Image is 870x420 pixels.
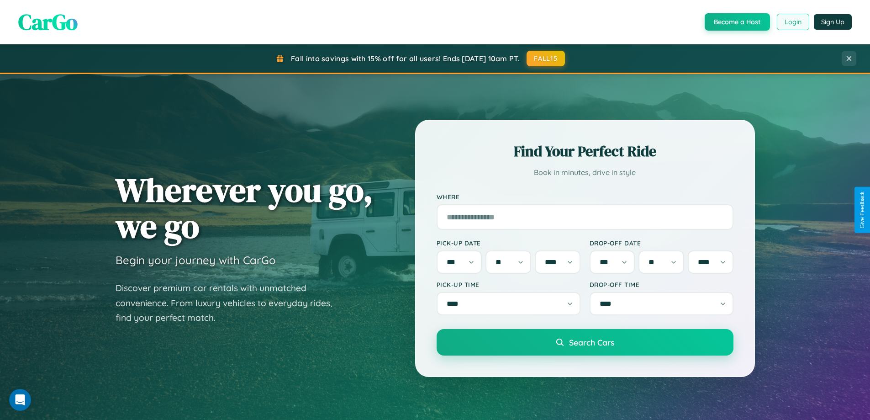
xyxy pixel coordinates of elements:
button: FALL15 [527,51,565,66]
p: Discover premium car rentals with unmatched convenience. From luxury vehicles to everyday rides, ... [116,281,344,325]
label: Pick-up Time [437,281,580,288]
h2: Find Your Perfect Ride [437,141,733,161]
div: Give Feedback [859,191,865,229]
label: Where [437,193,733,201]
iframe: Intercom live chat [9,389,31,411]
p: Book in minutes, drive in style [437,166,733,179]
label: Pick-up Date [437,239,580,247]
span: CarGo [18,7,78,37]
label: Drop-off Date [590,239,733,247]
button: Search Cars [437,329,733,356]
label: Drop-off Time [590,281,733,288]
button: Login [777,14,809,30]
span: Search Cars [569,337,614,347]
span: Fall into savings with 15% off for all users! Ends [DATE] 10am PT. [291,54,520,63]
h3: Begin your journey with CarGo [116,253,276,267]
button: Sign Up [814,14,852,30]
button: Become a Host [705,13,770,31]
h1: Wherever you go, we go [116,172,373,244]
